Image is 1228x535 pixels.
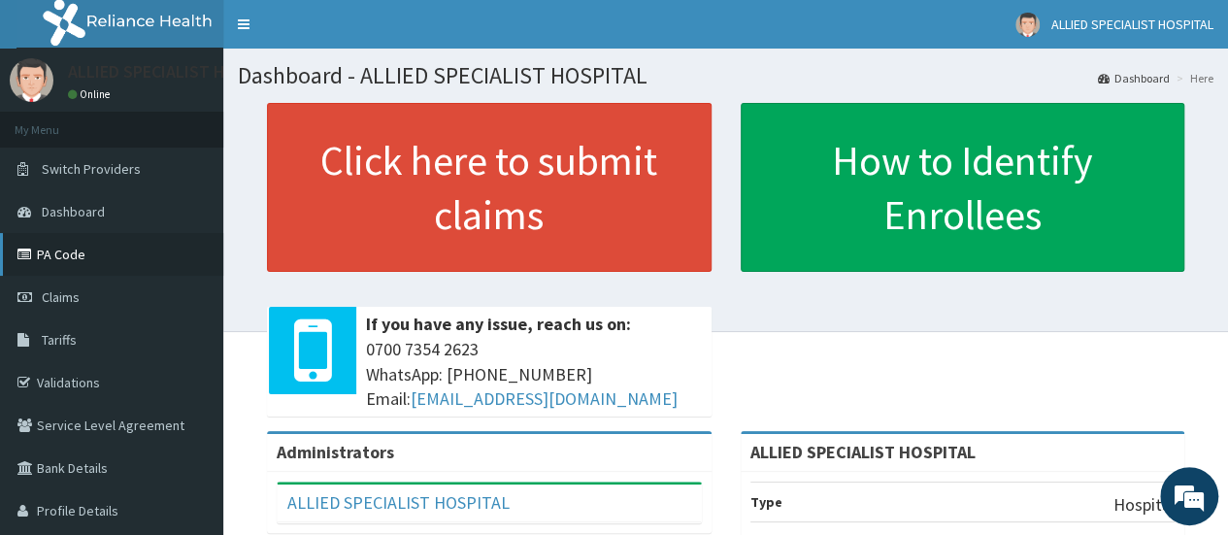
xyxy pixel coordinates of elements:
[318,10,365,56] div: Minimize live chat window
[42,288,80,306] span: Claims
[42,160,141,178] span: Switch Providers
[1051,16,1213,33] span: ALLIED SPECIALIST HOSPITAL
[68,63,289,81] p: ALLIED SPECIALIST HOSPITAL
[366,337,702,412] span: 0700 7354 2623 WhatsApp: [PHONE_NUMBER] Email:
[36,97,79,146] img: d_794563401_company_1708531726252_794563401
[10,58,53,102] img: User Image
[101,109,326,134] div: Chat with us now
[750,493,782,511] b: Type
[1015,13,1040,37] img: User Image
[741,103,1185,272] a: How to Identify Enrollees
[68,87,115,101] a: Online
[238,63,1213,88] h1: Dashboard - ALLIED SPECIALIST HOSPITAL
[267,103,712,272] a: Click here to submit claims
[411,387,678,410] a: [EMAIL_ADDRESS][DOMAIN_NAME]
[113,150,268,346] span: We're online!
[1113,492,1175,518] p: Hospital
[1098,70,1170,86] a: Dashboard
[277,441,394,463] b: Administrators
[366,313,631,335] b: If you have any issue, reach us on:
[287,491,510,514] a: ALLIED SPECIALIST HOSPITAL
[750,441,976,463] strong: ALLIED SPECIALIST HOSPITAL
[42,203,105,220] span: Dashboard
[1172,70,1213,86] li: Here
[42,331,77,349] span: Tariffs
[10,341,370,409] textarea: Type your message and hit 'Enter'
